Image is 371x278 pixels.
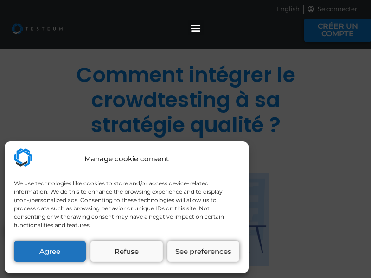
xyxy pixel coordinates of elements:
[188,20,204,35] div: Permuter le menu
[84,154,169,164] div: Manage cookie consent
[167,241,239,262] button: See preferences
[14,148,32,167] img: Testeum.com - Application crowdtesting platform
[14,241,86,262] button: Agree
[14,179,238,229] div: We use technologies like cookies to store and/or access device-related information. We do this to...
[90,241,162,262] button: Refuse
